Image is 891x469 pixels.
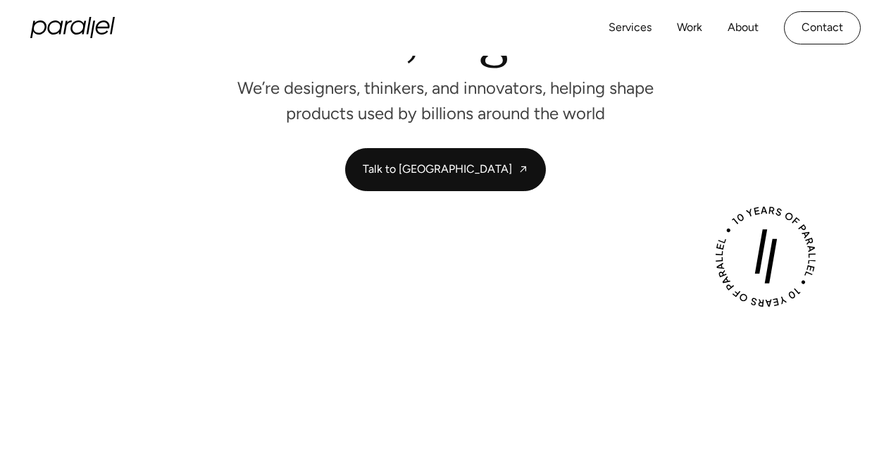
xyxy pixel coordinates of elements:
p: We’re designers, thinkers, and innovators, helping shape products used by billions around the world [235,83,657,120]
a: Contact [784,11,861,44]
a: Services [609,18,652,38]
a: home [30,17,115,38]
a: About [728,18,759,38]
a: Work [677,18,702,38]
